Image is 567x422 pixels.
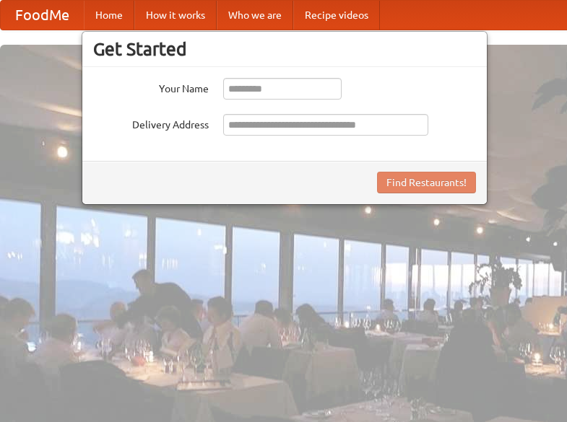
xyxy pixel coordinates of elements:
[84,1,134,30] a: Home
[293,1,380,30] a: Recipe videos
[93,114,209,132] label: Delivery Address
[217,1,293,30] a: Who we are
[93,38,476,60] h3: Get Started
[134,1,217,30] a: How it works
[1,1,84,30] a: FoodMe
[377,172,476,193] button: Find Restaurants!
[93,78,209,96] label: Your Name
